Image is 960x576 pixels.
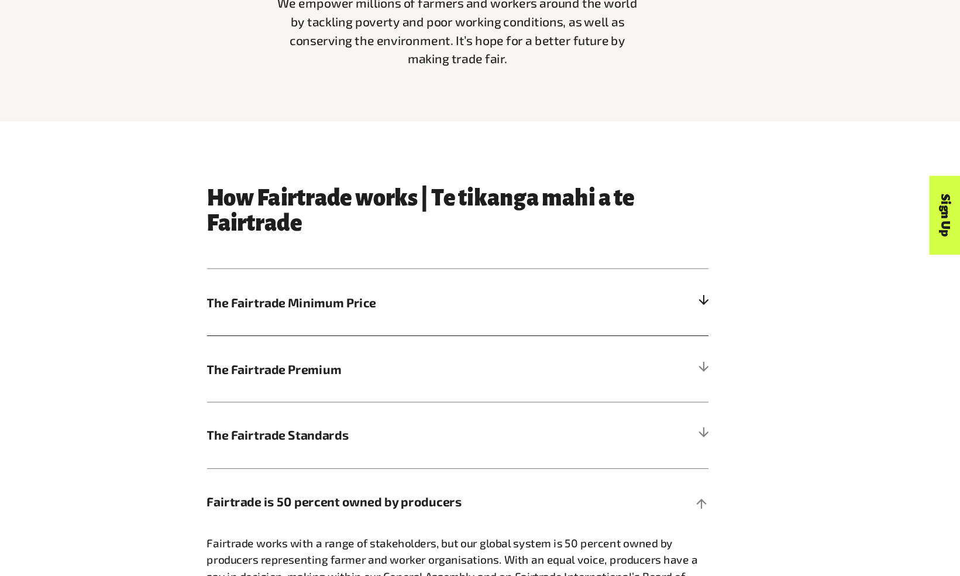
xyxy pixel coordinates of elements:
span: The Fairtrade Premium [250,372,604,389]
h3: How Fairtrade works | Te tikanga mahi a te Fairtrade [250,208,722,255]
span: Fairtrade is 50 percent owned by producers [250,496,604,514]
span: The Fairtrade Standards [250,434,604,451]
span: We empower millions of farmers and workers around the world by tackling poverty and poor working ... [316,28,656,95]
span: The Fairtrade Minimum Price [250,309,604,327]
